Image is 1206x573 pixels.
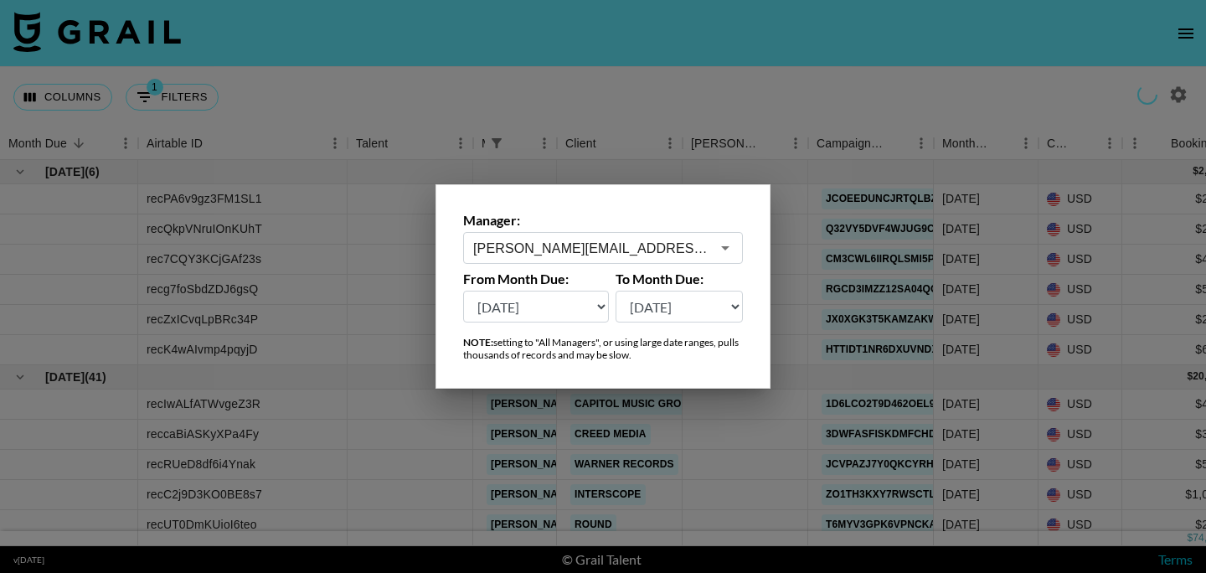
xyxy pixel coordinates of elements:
[714,236,737,260] button: Open
[463,336,493,348] strong: NOTE:
[616,271,744,287] label: To Month Due:
[463,271,609,287] label: From Month Due:
[463,336,743,361] div: setting to "All Managers", or using large date ranges, pulls thousands of records and may be slow.
[463,212,743,229] label: Manager:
